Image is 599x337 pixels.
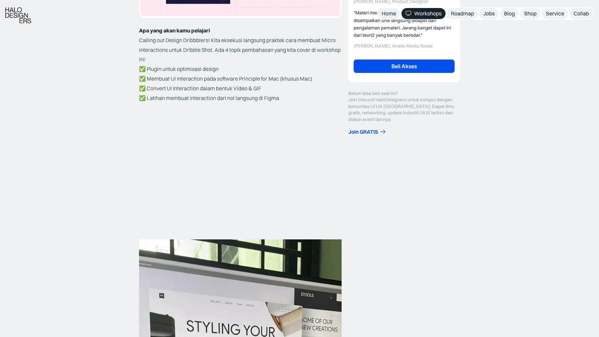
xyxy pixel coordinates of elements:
[524,10,536,17] div: Shop
[546,10,564,17] div: Service
[500,8,519,19] a: Blog
[483,10,495,17] div: Jobs
[139,112,342,226] iframe: Membuat Micro Interactions untuk Dribbble Post
[139,64,342,103] p: ✅ Plugin untuk optimisasi design ✅ Membuat UI Interaction pada software Principle for Mac (khusus...
[354,9,455,39] div: "Materi mendetail terkait topik, materi yang disampaikan unik langsung didapet dari pengalaman pe...
[348,128,378,135] div: Join GRATIS
[574,10,589,17] div: Collab
[354,60,455,73] a: Beli Akses
[479,8,499,19] a: Jobs
[504,10,515,17] div: Blog
[451,10,474,17] div: Roadmap
[520,8,541,19] a: Shop
[348,128,460,135] a: Join GRATIS
[139,35,342,64] p: Calling out Design Dribbblers! Kita eksekusi langsung praktek cara membuat Micro Interactions unt...
[139,27,210,34] strong: Apa yang akan kamu pelajari
[139,103,342,112] p: ‍
[447,8,478,19] a: Roadmap
[354,43,455,49] div: [PERSON_NAME], Analis Media Sosial
[378,8,400,19] a: Home
[414,10,442,17] div: Workshops
[401,8,446,19] a: Workshops
[382,10,396,17] div: Home
[348,90,460,123] div: Belum bisa beli saat ini? Join Discord HaloDesigners untuk kumpul dengan komunitas UI UX [GEOGRAP...
[542,8,568,19] a: Service
[139,230,342,239] p: ‍
[570,8,593,19] a: Collab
